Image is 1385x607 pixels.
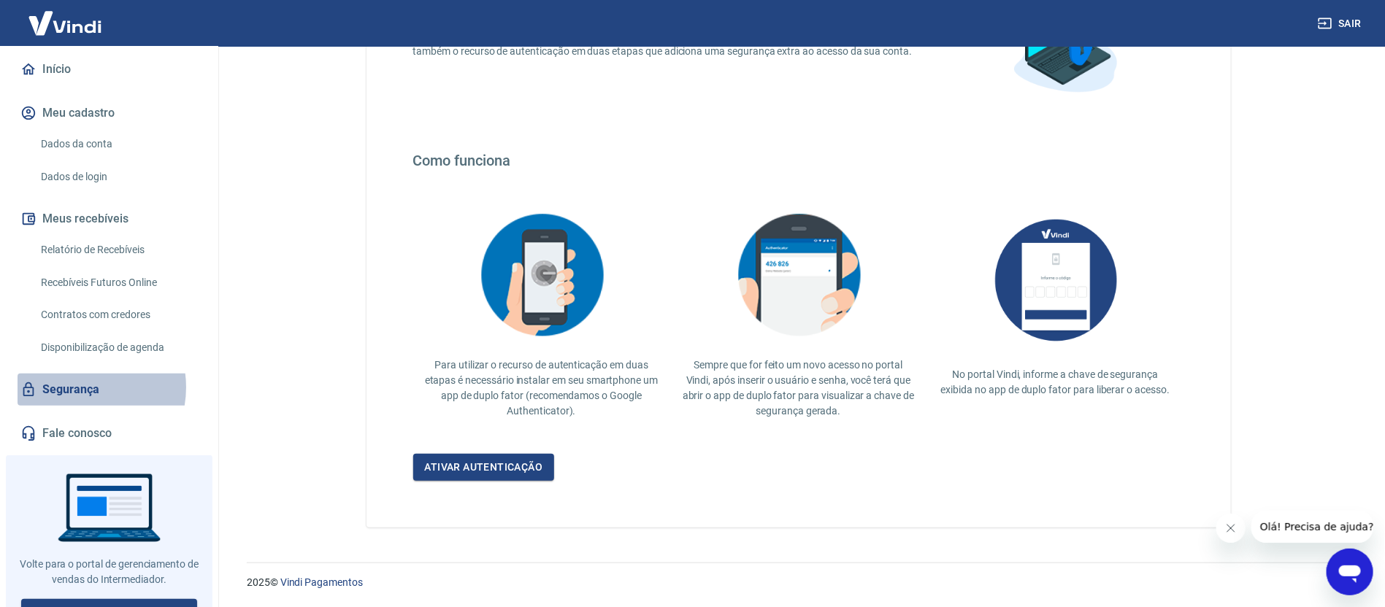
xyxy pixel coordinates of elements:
button: Meu cadastro [18,97,201,129]
a: Recebíveis Futuros Online [35,268,201,298]
button: Meus recebíveis [18,203,201,235]
iframe: Botão para abrir a janela de mensagens [1327,549,1373,595]
a: Fale conosco [18,417,201,449]
img: explication-mfa3.c449ef126faf1c3e3bb9.png [726,204,872,346]
a: Dados de login [35,162,201,192]
p: Sempre que for feito um novo acesso no portal Vindi, após inserir o usuário e senha, você terá qu... [682,357,916,419]
span: Olá! Precisa de ajuda? [9,10,123,22]
p: 2025 © [247,575,1350,590]
p: Para utilizar o recurso de autenticação em duas etapas é necessário instalar em seu smartphone um... [425,357,659,419]
a: Ativar autenticação [413,454,555,481]
a: Início [18,53,201,85]
a: Relatório de Recebíveis [35,235,201,265]
iframe: Fechar mensagem [1216,514,1246,543]
a: Vindi Pagamentos [280,576,363,588]
a: Contratos com credores [35,300,201,330]
img: AUbNX1O5CQAAAABJRU5ErkJggg== [983,204,1129,355]
p: No portal Vindi, informe a chave de segurança exibida no app de duplo fator para liberar o acesso. [939,367,1173,398]
button: Sair [1315,10,1367,37]
iframe: Mensagem da empresa [1251,511,1373,543]
img: Vindi [18,1,112,45]
a: Disponibilização de agenda [35,333,201,363]
a: Dados da conta [35,129,201,159]
a: Segurança [18,374,201,406]
h4: Como funciona [413,152,1184,169]
img: explication-mfa2.908d58f25590a47144d3.png [469,204,615,346]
